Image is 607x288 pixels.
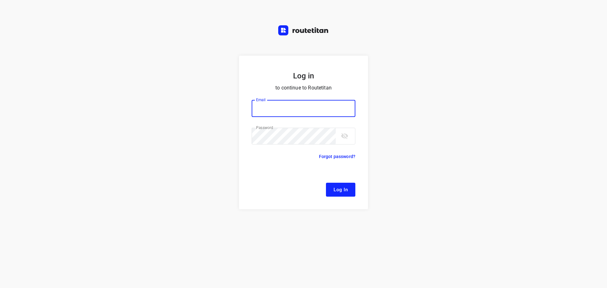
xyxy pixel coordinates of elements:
p: Forgot password? [319,153,355,160]
p: to continue to Routetitan [252,83,355,92]
button: Log In [326,183,355,197]
span: Log In [334,186,348,194]
button: toggle password visibility [338,130,351,142]
img: Routetitan [278,25,329,35]
h5: Log in [252,71,355,81]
